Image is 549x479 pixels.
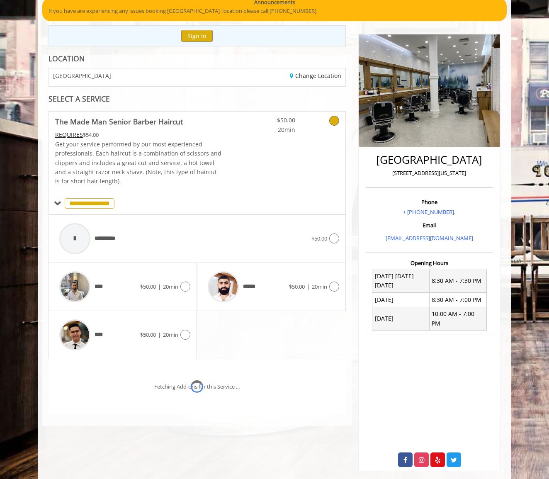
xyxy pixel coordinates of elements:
[429,269,486,293] td: 8:30 AM - 7:30 PM
[366,260,493,266] h3: Opening Hours
[49,53,85,63] b: LOCATION
[368,199,491,205] h3: Phone
[55,116,183,127] b: The Made Man Senior Barber Haircut
[429,307,486,331] td: 10:00 AM - 7:00 PM
[289,283,305,290] span: $50.00
[49,7,500,15] p: If you have are experiencing any issues booking [GEOGRAPHIC_DATA] location please call [PHONE_NUM...
[372,269,430,293] td: [DATE] [DATE] [DATE]
[311,235,327,242] span: $50.00
[55,131,83,139] span: This service needs some Advance to be paid before we block your appointment
[368,169,491,177] p: [STREET_ADDRESS][US_STATE]
[372,307,430,331] td: [DATE]
[53,73,111,79] span: [GEOGRAPHIC_DATA]
[181,30,213,42] button: Sign In
[49,95,346,103] div: SELECT A SERVICE
[140,283,156,290] span: $50.00
[386,234,473,242] a: [EMAIL_ADDRESS][DOMAIN_NAME]
[368,154,491,166] h2: [GEOGRAPHIC_DATA]
[154,382,240,391] div: Fetching Add-ons for this Service ...
[290,72,341,80] a: Change Location
[163,283,178,290] span: 20min
[429,293,486,307] td: 8:30 AM - 7:00 PM
[246,125,295,134] span: 20min
[55,140,222,186] p: Get your service performed by our most experienced professionals. Each haircut is a combination o...
[55,130,222,139] div: $54.00
[140,331,156,338] span: $50.00
[307,283,310,290] span: |
[368,222,491,228] h3: Email
[158,331,161,338] span: |
[163,331,178,338] span: 20min
[246,116,295,125] span: $50.00
[312,283,327,290] span: 20min
[372,293,430,307] td: [DATE]
[403,208,455,216] a: + [PHONE_NUMBER].
[158,283,161,290] span: |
